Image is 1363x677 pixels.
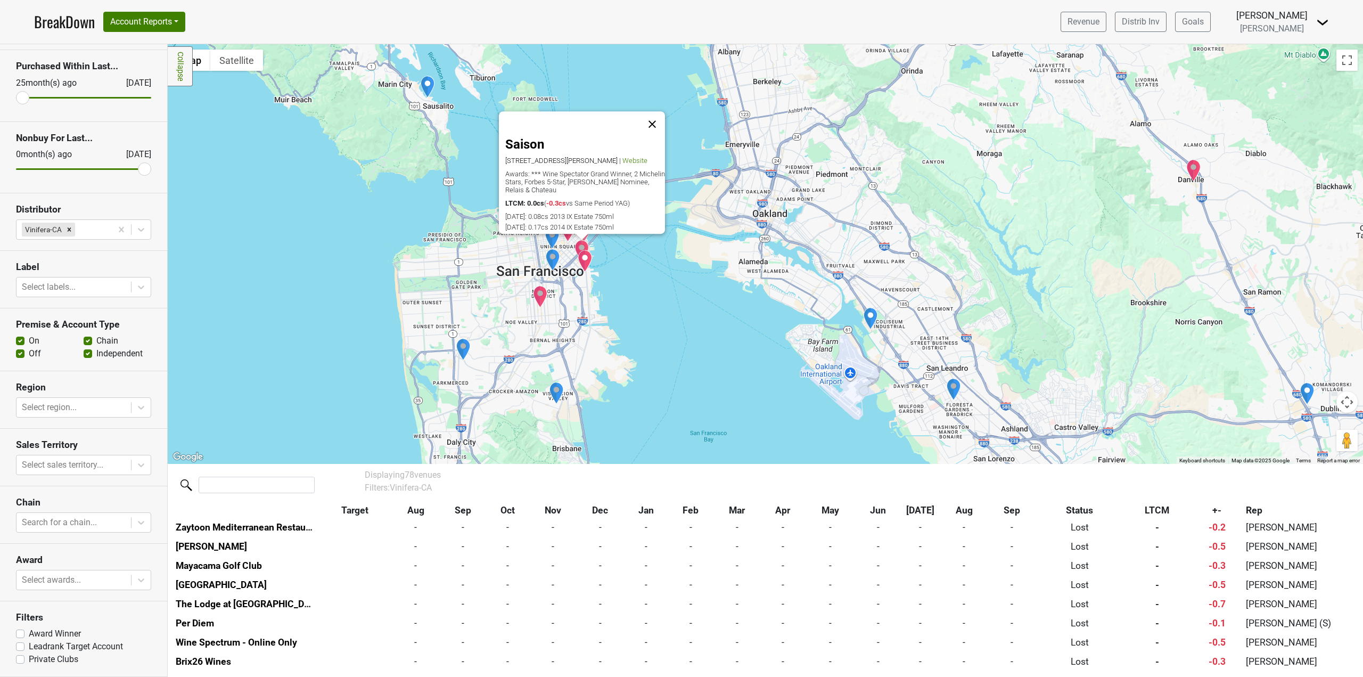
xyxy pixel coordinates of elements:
td: - [856,518,901,537]
td: - [391,518,440,537]
th: LTCM: activate to sort column ascending [1124,501,1190,520]
td: - [856,614,901,633]
div: Trevino Wine Bar [578,250,593,272]
th: Jul: activate to sort column ascending [901,501,940,520]
td: - [577,633,623,652]
img: Google [170,450,206,464]
div: [DATE] [117,148,151,161]
td: - [577,652,623,671]
td: - [901,652,940,671]
div: [DATE] [117,77,151,89]
td: - [529,537,577,556]
td: Lost [1035,614,1124,633]
td: - [668,556,713,575]
td: Lost [1035,594,1124,614]
td: - [761,614,804,633]
th: +-: activate to sort column ascending [1190,501,1244,520]
button: Toggle fullscreen view [1336,50,1358,71]
td: Lost [1035,633,1124,652]
a: Brix26 Wines [176,656,231,667]
td: -0.5 [1190,537,1244,556]
td: - [940,556,989,575]
td: - [856,652,901,671]
a: The Lodge at [GEOGRAPHIC_DATA] [176,599,324,609]
td: - [391,594,440,614]
h3: Chain [16,497,151,508]
td: - [440,594,487,614]
td: - [940,537,989,556]
td: - [804,518,855,537]
td: - [668,633,713,652]
button: Map camera controls [1336,391,1358,413]
td: - [1124,594,1190,614]
td: - [1124,537,1190,556]
td: - [529,518,577,537]
span: [STREET_ADDRESS][PERSON_NAME] [505,157,618,165]
label: Off [29,347,41,360]
td: - [391,537,440,556]
span: [PERSON_NAME] [1240,23,1304,34]
td: - [940,575,989,594]
td: - [440,633,487,652]
div: Napa Valley Winery Exchange [545,227,560,249]
div: Filters: [365,482,1099,494]
td: - [623,575,668,594]
td: - [901,614,940,633]
td: - [391,556,440,575]
td: - [577,614,623,633]
a: Revenue [1061,12,1106,32]
td: - [901,556,940,575]
h3: Region [16,382,151,393]
td: - [623,518,668,537]
button: Show satellite imagery [210,50,263,71]
td: [PERSON_NAME] [1243,633,1354,652]
button: Close [639,112,665,137]
td: - [529,652,577,671]
button: Drag Pegman onto the map to open Street View [1336,430,1358,451]
td: [PERSON_NAME] [1243,537,1354,556]
td: - [529,614,577,633]
td: - [668,594,713,614]
h3: Label [16,262,151,273]
td: - [440,518,487,537]
td: [PERSON_NAME] (S) [1243,614,1354,633]
div: Prima Vini Wine - Dublin [1300,382,1315,405]
td: - [761,518,804,537]
a: Per Diem [176,618,214,629]
th: Target: activate to sort column ascending [318,501,391,520]
td: - [1124,518,1190,537]
a: Open this area in Google Maps (opens a new window) [170,450,206,464]
td: - [487,575,529,594]
th: Jun: activate to sort column ascending [856,501,901,520]
td: - [940,614,989,633]
td: - [623,556,668,575]
td: - [391,575,440,594]
h3: Nonbuy For Last... [16,133,151,144]
td: - [901,633,940,652]
td: - [988,652,1035,671]
td: - [804,652,855,671]
td: - [623,633,668,652]
td: - [713,652,761,671]
th: Rep: activate to sort column ascending [1243,501,1354,520]
td: - [901,537,940,556]
td: - [901,518,940,537]
a: Mayacama Golf Club [176,560,262,571]
h3: Premise & Account Type [16,319,151,330]
td: - [988,633,1035,652]
td: - [901,594,940,614]
td: - [988,575,1035,594]
th: Oct: activate to sort column ascending [487,501,529,520]
a: Website [622,157,647,165]
div: 25 month(s) ago [16,77,101,89]
a: Report a map error [1317,458,1360,463]
td: Lost [1035,518,1124,537]
td: - [761,633,804,652]
td: - [529,556,577,575]
td: [PERSON_NAME] [1243,594,1354,614]
td: - [487,537,529,556]
th: Aug: activate to sort column ascending [940,501,989,520]
td: - [856,575,901,594]
a: Wine Spectrum - Online Only [176,637,297,648]
span: -0.3cs [546,199,566,207]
